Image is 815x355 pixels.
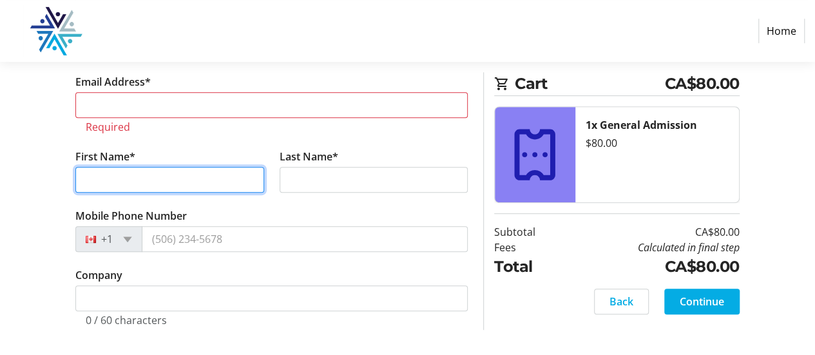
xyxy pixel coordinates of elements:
[594,289,649,314] button: Back
[515,72,665,95] span: Cart
[758,19,805,43] a: Home
[86,313,167,327] tr-character-limit: 0 / 60 characters
[75,208,187,224] label: Mobile Phone Number
[75,74,151,90] label: Email Address*
[586,118,697,132] strong: 1x General Admission
[586,135,729,151] div: $80.00
[494,224,565,240] td: Subtotal
[680,294,724,309] span: Continue
[494,255,565,278] td: Total
[75,149,135,164] label: First Name*
[565,224,740,240] td: CA$80.00
[565,240,740,255] td: Calculated in final step
[494,240,565,255] td: Fees
[664,289,740,314] button: Continue
[75,267,122,283] label: Company
[280,149,338,164] label: Last Name*
[142,226,468,252] input: (506) 234-5678
[609,294,633,309] span: Back
[86,120,457,133] tr-error: Required
[10,5,102,57] img: DASCH Foundation's Logo
[565,255,740,278] td: CA$80.00
[665,72,740,95] span: CA$80.00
